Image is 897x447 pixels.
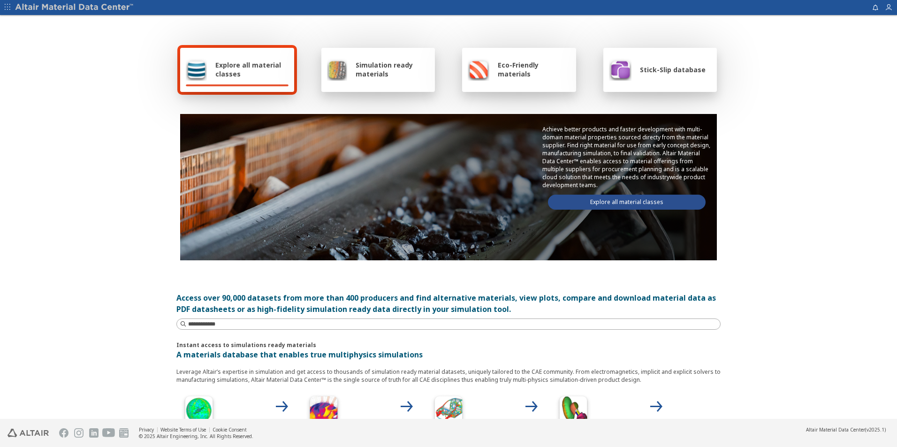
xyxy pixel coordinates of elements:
img: High Frequency Icon [180,393,218,431]
p: Instant access to simulations ready materials [176,341,721,349]
a: Website Terms of Use [160,426,206,433]
a: Cookie Consent [213,426,247,433]
img: Structural Analyses Icon [430,393,467,431]
p: A materials database that enables true multiphysics simulations [176,349,721,360]
div: © 2025 Altair Engineering, Inc. All Rights Reserved. [139,433,253,439]
p: Leverage Altair’s expertise in simulation and get access to thousands of simulation ready materia... [176,368,721,384]
a: Privacy [139,426,154,433]
span: Explore all material classes [215,61,289,78]
div: (v2025.1) [806,426,886,433]
img: Explore all material classes [186,58,207,81]
img: Low Frequency Icon [305,393,342,431]
span: Eco-Friendly materials [498,61,570,78]
img: Simulation ready materials [327,58,347,81]
img: Eco-Friendly materials [468,58,489,81]
img: Stick-Slip database [609,58,631,81]
img: Altair Material Data Center [15,3,135,12]
p: Achieve better products and faster development with multi-domain material properties sourced dire... [542,125,711,189]
span: Simulation ready materials [356,61,429,78]
span: Stick-Slip database [640,65,706,74]
img: Altair Engineering [8,429,49,437]
div: Access over 90,000 datasets from more than 400 producers and find alternative materials, view plo... [176,292,721,315]
span: Altair Material Data Center [806,426,865,433]
a: Explore all material classes [548,195,706,210]
img: Crash Analyses Icon [555,393,592,431]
